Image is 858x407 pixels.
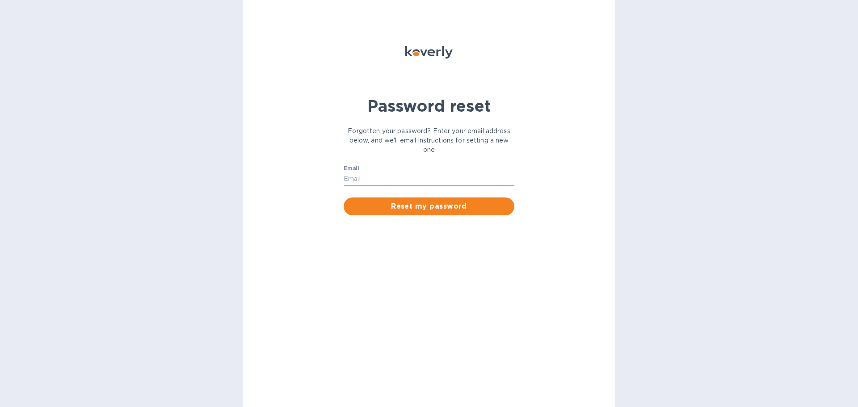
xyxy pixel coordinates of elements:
label: Email [344,166,359,172]
button: Reset my password [344,197,514,215]
p: Forgotten your password? Enter your email address below, and we'll email instructions for setting... [344,126,514,155]
b: Password reset [367,96,491,116]
img: Koverly [405,46,453,59]
input: Email [344,172,514,186]
span: Reset my password [351,201,507,212]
